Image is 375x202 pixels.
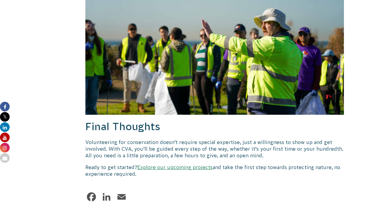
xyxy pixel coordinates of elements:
p: Volunteering for conservation doesn’t require special expertise, just a willingness to show up an... [85,139,344,159]
p: Ready to get started? and take the first step towards protecting nature, no experience required. [85,164,344,178]
a: Explore our upcoming projects [137,165,213,170]
h2: Final Thoughts [85,120,344,134]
